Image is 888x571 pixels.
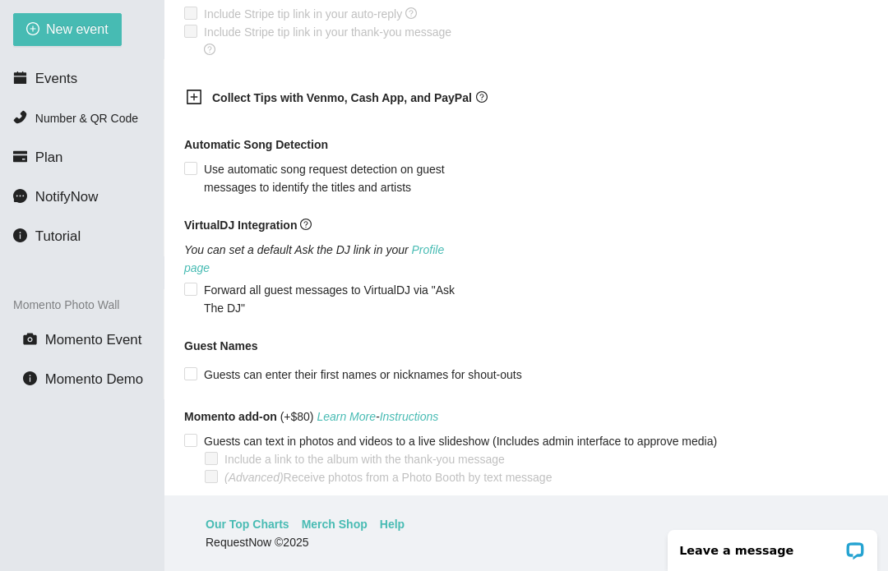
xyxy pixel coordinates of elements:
[197,160,469,196] span: Use automatic song request detection on guest messages to identify the titles and artists
[23,371,37,385] span: info-circle
[405,7,417,19] span: question-circle
[184,136,328,154] b: Automatic Song Detection
[13,228,27,242] span: info-circle
[197,23,469,59] span: Include Stripe tip link in your thank-you message
[184,243,444,274] i: You can set a default Ask the DJ link in your
[197,281,469,317] span: Forward all guest messages to VirtualDJ via "Ask The DJ"
[13,110,27,124] span: phone
[46,19,109,39] span: New event
[35,112,138,125] span: Number & QR Code
[35,228,81,244] span: Tutorial
[317,410,438,423] i: -
[23,332,37,346] span: camera
[380,515,405,533] a: Help
[184,410,277,423] b: Momento add-on
[206,515,289,533] a: Our Top Charts
[380,410,439,423] a: Instructions
[212,91,472,104] b: Collect Tips with Venmo, Cash App, and PayPal
[184,243,444,274] a: Profile page
[26,22,39,38] span: plus-circle
[45,371,143,387] span: Momento Demo
[173,79,584,119] div: Collect Tips with Venmo, Cash App, and PayPalquestion-circle
[13,189,27,203] span: message
[45,332,142,348] span: Momento Event
[224,471,284,484] i: (Advanced)
[317,410,376,423] a: Learn More
[184,219,297,232] b: VirtualDJ Integration
[13,71,27,85] span: calendar
[13,13,122,46] button: plus-circleNew event
[476,91,488,103] span: question-circle
[35,189,98,205] span: NotifyNow
[184,339,257,352] b: Guest Names
[206,533,843,551] div: RequestNow © 2025
[197,5,423,23] span: Include Stripe tip link in your auto-reply
[197,432,724,450] span: Guests can text in photos and videos to a live slideshow (Includes admin interface to approve media)
[186,89,202,105] span: plus-square
[184,408,438,426] span: (+$80)
[13,150,27,163] span: credit-card
[218,468,558,486] span: Receive photos from a Photo Booth by text message
[302,515,368,533] a: Merch Shop
[204,44,215,55] span: question-circle
[300,219,312,230] span: question-circle
[657,519,888,571] iframe: LiveChat chat widget
[218,450,511,468] span: Include a link to the album with the thank-you message
[35,150,63,165] span: Plan
[197,366,529,384] span: Guests can enter their first names or nicknames for shout-outs
[35,71,77,86] span: Events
